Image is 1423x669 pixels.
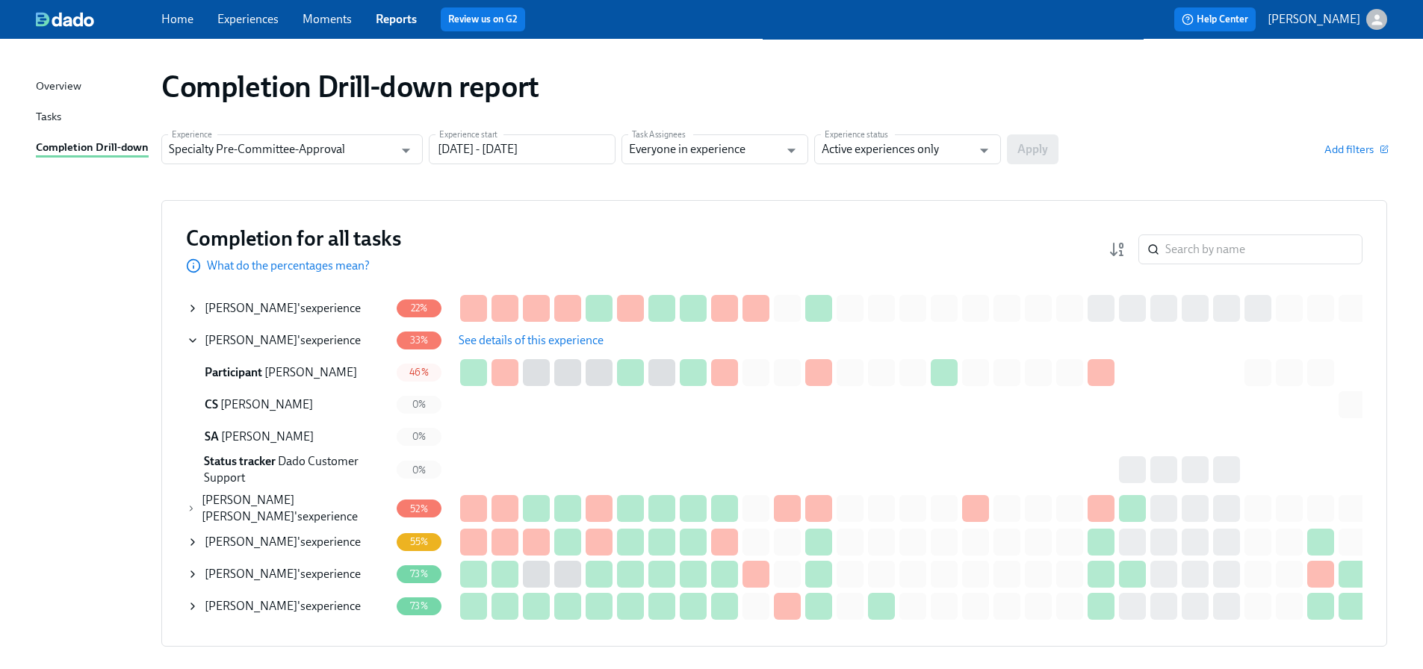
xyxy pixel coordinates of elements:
[187,492,390,525] div: [PERSON_NAME] [PERSON_NAME]'sexperience
[448,326,614,355] button: See details of this experience
[36,108,149,127] a: Tasks
[186,225,401,252] h3: Completion for all tasks
[204,454,359,485] span: Dado Customer Support
[205,365,262,379] span: Participant
[400,367,438,378] span: 46%
[264,365,357,379] span: [PERSON_NAME]
[205,599,297,613] span: [PERSON_NAME]
[202,493,294,523] span: William ALVAREZ SUAREZ
[401,568,437,579] span: 73%
[205,332,361,349] div: 's experience
[441,7,525,31] button: Review us on G2
[973,139,996,162] button: Open
[187,559,390,589] div: [PERSON_NAME]'sexperience
[187,390,390,420] div: CS [PERSON_NAME]
[459,333,604,348] span: See details of this experience
[403,399,435,410] span: 0%
[403,464,435,476] span: 0%
[36,108,61,127] div: Tasks
[403,431,435,442] span: 0%
[221,429,314,444] span: [PERSON_NAME]
[36,12,94,27] img: dado
[187,422,390,452] div: SA [PERSON_NAME]
[161,12,193,26] a: Home
[187,527,390,557] div: [PERSON_NAME]'sexperience
[205,429,219,444] span: Specialty Admin
[207,258,370,274] p: What do the percentages mean?
[401,536,438,547] span: 55%
[205,534,361,550] div: 's experience
[401,334,438,346] span: 33%
[36,78,149,96] a: Overview
[161,69,539,105] h1: Completion Drill-down report
[217,12,279,26] a: Experiences
[394,139,418,162] button: Open
[401,503,437,514] span: 52%
[205,301,297,315] span: [PERSON_NAME]
[448,12,518,27] a: Review us on G2
[402,302,437,314] span: 22%
[187,591,390,621] div: [PERSON_NAME]'sexperience
[401,600,437,612] span: 73%
[187,358,390,388] div: Participant [PERSON_NAME]
[36,12,161,27] a: dado
[220,397,313,411] span: [PERSON_NAME]
[205,535,297,549] span: [PERSON_NAME]
[780,139,803,162] button: Open
[303,12,352,26] a: Moments
[1268,9,1387,30] button: [PERSON_NAME]
[187,453,390,486] div: Status tracker Dado Customer Support
[187,326,390,355] div: [PERSON_NAME]'sexperience
[187,293,390,323] div: [PERSON_NAME]'sexperience
[1174,7,1256,31] button: Help Center
[1324,142,1387,157] button: Add filters
[204,454,276,468] span: Status tracker
[1182,12,1248,27] span: Help Center
[205,598,361,614] div: 's experience
[205,397,218,411] span: Credentialing Specialist
[205,567,297,581] span: [PERSON_NAME]
[1268,11,1360,28] p: [PERSON_NAME]
[36,78,81,96] div: Overview
[1109,240,1126,258] svg: Completion rate (low to high)
[205,566,361,582] div: 's experience
[205,333,297,347] span: [PERSON_NAME]
[1165,234,1362,264] input: Search by name
[205,300,361,317] div: 's experience
[376,12,417,26] a: Reports
[202,492,390,525] div: 's experience
[36,139,149,158] a: Completion Drill-down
